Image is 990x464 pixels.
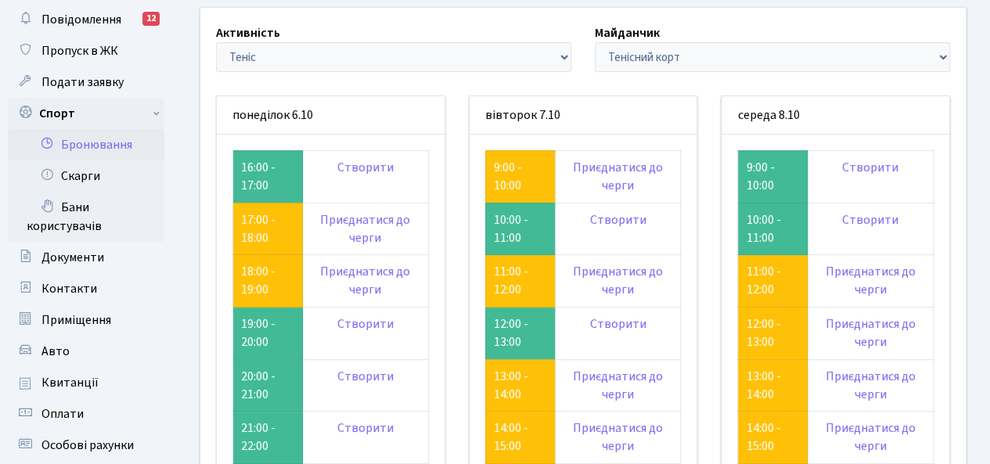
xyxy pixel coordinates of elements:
[738,203,808,255] td: 10:00 - 11:00
[233,150,303,203] td: 16:00 - 17:00
[241,211,275,246] a: 17:00 - 18:00
[722,96,949,135] div: середа 8.10
[41,311,111,329] span: Приміщення
[41,405,84,423] span: Оплати
[842,211,898,228] a: Створити
[494,263,528,298] a: 11:00 - 12:00
[746,263,780,298] a: 11:00 - 12:00
[8,242,164,273] a: Документи
[738,150,808,203] td: 9:00 - 10:00
[589,315,646,333] a: Створити
[826,315,916,351] a: Приєднатися до черги
[8,273,164,304] a: Контакти
[485,308,555,360] td: 12:00 - 13:00
[8,398,164,430] a: Оплати
[494,159,522,194] a: 9:00 - 10:00
[41,74,124,91] span: Подати заявку
[573,368,663,403] a: Приєднатися до черги
[41,42,118,59] span: Пропуск в ЖК
[746,368,780,403] a: 13:00 - 14:00
[41,280,97,297] span: Контакти
[470,96,697,135] div: вівторок 7.10
[41,11,121,28] span: Повідомлення
[337,368,394,385] a: Створити
[826,263,916,298] a: Приєднатися до черги
[8,430,164,461] a: Особові рахунки
[842,159,898,176] a: Створити
[337,159,394,176] a: Створити
[41,249,104,266] span: Документи
[746,315,780,351] a: 12:00 - 13:00
[8,367,164,398] a: Квитанції
[241,263,275,298] a: 18:00 - 19:00
[8,35,164,67] a: Пропуск в ЖК
[589,211,646,228] a: Створити
[573,419,663,455] a: Приєднатися до черги
[826,368,916,403] a: Приєднатися до черги
[320,263,410,298] a: Приєднатися до черги
[8,129,164,160] a: Бронювання
[494,419,528,455] a: 14:00 - 15:00
[595,23,660,42] label: Майданчик
[8,4,164,35] a: Повідомлення12
[216,23,280,42] label: Активність
[8,67,164,98] a: Подати заявку
[826,419,916,455] a: Приєднатися до черги
[320,211,410,246] a: Приєднатися до черги
[41,437,134,454] span: Особові рахунки
[573,159,663,194] a: Приєднатися до черги
[217,96,445,135] div: понеділок 6.10
[337,419,394,437] a: Створити
[233,412,303,464] td: 21:00 - 22:00
[337,315,394,333] a: Створити
[233,308,303,360] td: 19:00 - 20:00
[41,343,70,360] span: Авто
[8,192,164,242] a: Бани користувачів
[142,12,160,26] div: 12
[746,419,780,455] a: 14:00 - 15:00
[8,160,164,192] a: Скарги
[573,263,663,298] a: Приєднатися до черги
[485,203,555,255] td: 10:00 - 11:00
[41,374,99,391] span: Квитанції
[8,304,164,336] a: Приміщення
[233,359,303,412] td: 20:00 - 21:00
[8,98,164,129] a: Спорт
[494,368,528,403] a: 13:00 - 14:00
[8,336,164,367] a: Авто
